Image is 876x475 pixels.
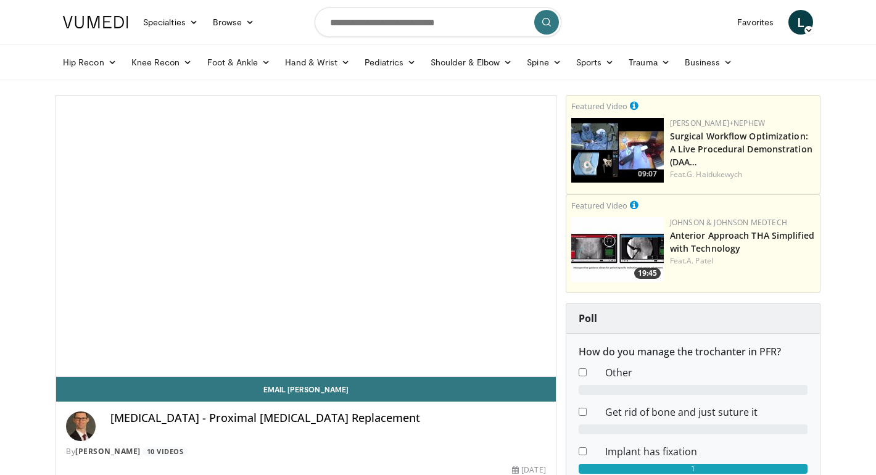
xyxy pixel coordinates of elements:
[423,50,519,75] a: Shoulder & Elbow
[579,464,808,474] div: 1
[571,217,664,282] a: 19:45
[205,10,262,35] a: Browse
[136,10,205,35] a: Specialties
[66,411,96,441] img: Avatar
[110,411,546,425] h4: [MEDICAL_DATA] - Proximal [MEDICAL_DATA] Replacement
[56,377,556,402] a: Email [PERSON_NAME]
[687,169,742,180] a: G. Haidukewych
[634,168,661,180] span: 09:07
[75,446,141,456] a: [PERSON_NAME]
[677,50,740,75] a: Business
[124,50,200,75] a: Knee Recon
[571,101,627,112] small: Featured Video
[143,447,188,457] a: 10 Videos
[670,255,815,266] div: Feat.
[670,217,787,228] a: Johnson & Johnson MedTech
[56,50,124,75] a: Hip Recon
[571,118,664,183] img: bcfc90b5-8c69-4b20-afee-af4c0acaf118.150x105_q85_crop-smart_upscale.jpg
[63,16,128,28] img: VuMedi Logo
[571,200,627,211] small: Featured Video
[571,118,664,183] a: 09:07
[596,365,817,380] dd: Other
[670,130,812,168] a: Surgical Workflow Optimization: A Live Procedural Demonstration (DAA…
[315,7,561,37] input: Search topics, interventions
[66,446,546,457] div: By
[670,169,815,180] div: Feat.
[788,10,813,35] a: L
[670,229,814,254] a: Anterior Approach THA Simplified with Technology
[519,50,568,75] a: Spine
[634,268,661,279] span: 19:45
[571,217,664,282] img: 06bb1c17-1231-4454-8f12-6191b0b3b81a.150x105_q85_crop-smart_upscale.jpg
[56,96,556,377] video-js: Video Player
[357,50,423,75] a: Pediatrics
[621,50,677,75] a: Trauma
[569,50,622,75] a: Sports
[596,444,817,459] dd: Implant has fixation
[278,50,357,75] a: Hand & Wrist
[200,50,278,75] a: Foot & Ankle
[596,405,817,419] dd: Get rid of bone and just suture it
[579,346,808,358] h6: How do you manage the trochanter in PFR?
[730,10,781,35] a: Favorites
[687,255,713,266] a: A. Patel
[670,118,765,128] a: [PERSON_NAME]+Nephew
[579,312,597,325] strong: Poll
